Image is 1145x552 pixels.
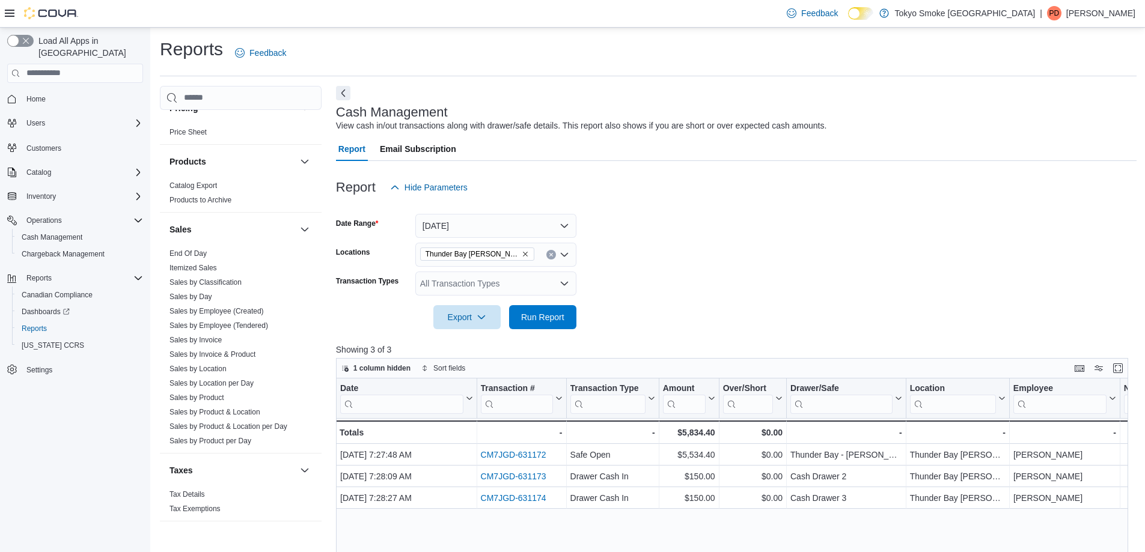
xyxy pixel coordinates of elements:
[22,290,93,300] span: Canadian Compliance
[169,195,231,205] span: Products to Archive
[169,407,260,417] span: Sales by Product & Location
[790,491,902,505] div: Cash Drawer 3
[1111,361,1125,375] button: Enter fullscreen
[12,246,148,262] button: Chargeback Management
[560,279,569,288] button: Open list of options
[169,350,255,359] a: Sales by Invoice & Product
[1013,469,1116,484] div: [PERSON_NAME]
[662,425,715,440] div: $5,834.40
[22,116,143,130] span: Users
[12,287,148,303] button: Canadian Compliance
[22,249,105,259] span: Chargeback Management
[570,425,655,440] div: -
[1049,6,1060,20] span: PD
[169,181,217,190] a: Catalog Export
[169,336,222,344] a: Sales by Invoice
[1092,361,1106,375] button: Display options
[560,250,569,259] button: Open list of options
[480,383,562,414] button: Transaction #
[22,140,143,155] span: Customers
[169,490,205,499] span: Tax Details
[662,447,715,462] div: $5,534.40
[169,464,295,476] button: Taxes
[26,216,62,225] span: Operations
[570,469,655,484] div: Drawer Cash In
[26,273,52,283] span: Reports
[12,303,148,320] a: Dashboards
[570,383,655,414] button: Transaction Type
[17,230,87,244] a: Cash Management
[34,35,143,59] span: Load All Apps in [GEOGRAPHIC_DATA]
[169,264,217,272] a: Itemized Sales
[160,487,322,521] div: Taxes
[22,363,57,377] a: Settings
[1013,491,1116,505] div: [PERSON_NAME]
[336,219,379,228] label: Date Range
[480,472,546,481] a: CM7JGD-631173
[26,94,46,104] span: Home
[480,383,552,414] div: Transaction # URL
[298,222,312,237] button: Sales
[22,362,143,377] span: Settings
[480,425,562,440] div: -
[169,293,212,301] a: Sales by Day
[12,337,148,354] button: [US_STATE] CCRS
[1013,383,1107,414] div: Employee
[722,383,782,414] button: Over/Short
[722,383,772,414] div: Over/Short
[782,1,843,25] a: Feedback
[169,307,264,315] a: Sales by Employee (Created)
[405,181,468,193] span: Hide Parameters
[909,469,1005,484] div: Thunder Bay [PERSON_NAME]
[385,175,472,199] button: Hide Parameters
[909,383,995,414] div: Location
[12,320,148,337] button: Reports
[169,422,287,431] a: Sales by Product & Location per Day
[22,92,50,106] a: Home
[22,213,67,228] button: Operations
[662,491,715,505] div: $150.00
[169,365,227,373] a: Sales by Location
[2,270,148,287] button: Reports
[169,278,242,287] span: Sales by Classification
[22,324,47,333] span: Reports
[169,196,231,204] a: Products to Archive
[22,141,66,156] a: Customers
[169,249,207,258] span: End Of Day
[169,378,254,388] span: Sales by Location per Day
[340,383,463,395] div: Date
[380,137,456,161] span: Email Subscription
[22,232,82,242] span: Cash Management
[546,250,556,259] button: Clear input
[2,361,148,378] button: Settings
[169,223,192,235] h3: Sales
[17,305,143,319] span: Dashboards
[22,341,84,350] span: [US_STATE] CCRS
[340,469,473,484] div: [DATE] 7:28:09 AM
[420,247,534,261] span: Thunder Bay Arthur
[909,491,1005,505] div: Thunder Bay [PERSON_NAME]
[522,250,529,258] button: Remove Thunder Bay Arthur from selection in this group
[336,86,350,100] button: Next
[336,105,448,120] h3: Cash Management
[340,491,473,505] div: [DATE] 7:28:27 AM
[169,422,287,431] span: Sales by Product & Location per Day
[570,447,655,462] div: Safe Open
[662,383,715,414] button: Amount
[570,491,655,505] div: Drawer Cash In
[1013,383,1107,395] div: Employee
[169,181,217,190] span: Catalog Export
[662,383,705,395] div: Amount
[17,305,75,319] a: Dashboards
[848,7,873,20] input: Dark Mode
[570,383,645,414] div: Transaction Type
[169,335,222,345] span: Sales by Invoice
[24,7,78,19] img: Cova
[17,321,52,336] a: Reports
[169,223,295,235] button: Sales
[169,364,227,374] span: Sales by Location
[169,490,205,499] a: Tax Details
[169,127,207,137] span: Price Sheet
[340,383,463,414] div: Date
[480,383,552,395] div: Transaction #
